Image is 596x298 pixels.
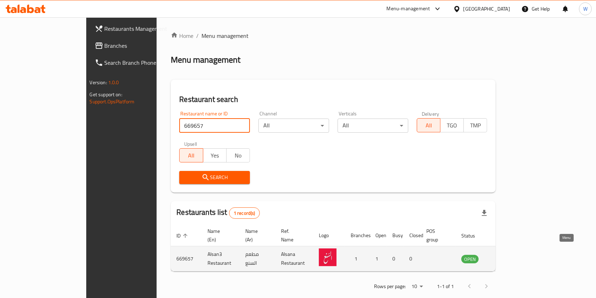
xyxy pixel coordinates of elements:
span: TGO [443,120,461,131]
span: ID [176,231,190,240]
th: Busy [387,225,404,246]
th: Open [370,225,387,246]
span: POS group [426,227,447,244]
li: / [196,31,199,40]
p: Rows per page: [374,282,406,291]
td: مطعم السنع [240,246,275,271]
h2: Restaurants list [176,207,259,219]
th: Logo [313,225,345,246]
div: Rows per page: [409,281,426,292]
button: Yes [203,148,227,162]
td: 669657 [171,246,202,271]
td: Alsan3 Restaurant [202,246,240,271]
span: Name (En) [208,227,231,244]
button: All [179,148,203,162]
label: Delivery [422,111,439,116]
span: TMP [467,120,484,131]
div: Menu-management [387,5,430,13]
a: Search Branch Phone [89,54,186,71]
button: All [417,118,440,132]
span: OPEN [461,255,479,263]
td: 1 [345,246,370,271]
td: Alsana Restaurant [275,246,313,271]
span: Status [461,231,484,240]
span: 1.0.0 [108,78,119,87]
a: Branches [89,37,186,54]
button: Search [179,171,250,184]
span: Search Branch Phone [105,58,180,67]
div: Total records count [229,207,260,219]
div: All [258,119,329,133]
div: [GEOGRAPHIC_DATA] [463,5,510,13]
span: All [182,150,200,161]
table: enhanced table [171,225,517,271]
a: Restaurants Management [89,20,186,37]
span: Name (Ar) [245,227,267,244]
a: Support.OpsPlatform [90,97,135,106]
label: Upsell [184,141,197,146]
th: Branches [345,225,370,246]
span: Yes [206,150,224,161]
button: No [226,148,250,162]
td: 1 [370,246,387,271]
span: No [229,150,247,161]
span: W [583,5,588,13]
span: Search [185,173,244,182]
img: Alsan3 Restaurant [319,248,337,266]
input: Search for restaurant name or ID.. [179,119,250,133]
span: Menu management [201,31,249,40]
div: Export file [476,205,493,222]
span: All [420,120,438,131]
nav: breadcrumb [171,31,496,40]
td: 0 [387,246,404,271]
h2: Restaurant search [179,94,487,105]
td: 0 [404,246,421,271]
p: 1-1 of 1 [437,282,454,291]
th: Action [493,225,517,246]
span: Get support on: [90,90,122,99]
th: Closed [404,225,421,246]
span: Version: [90,78,107,87]
button: TGO [440,118,464,132]
button: TMP [463,118,487,132]
span: Branches [105,41,180,50]
span: Restaurants Management [105,24,180,33]
span: 1 record(s) [229,210,259,217]
span: Ref. Name [281,227,305,244]
div: All [338,119,408,133]
h2: Menu management [171,54,240,65]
